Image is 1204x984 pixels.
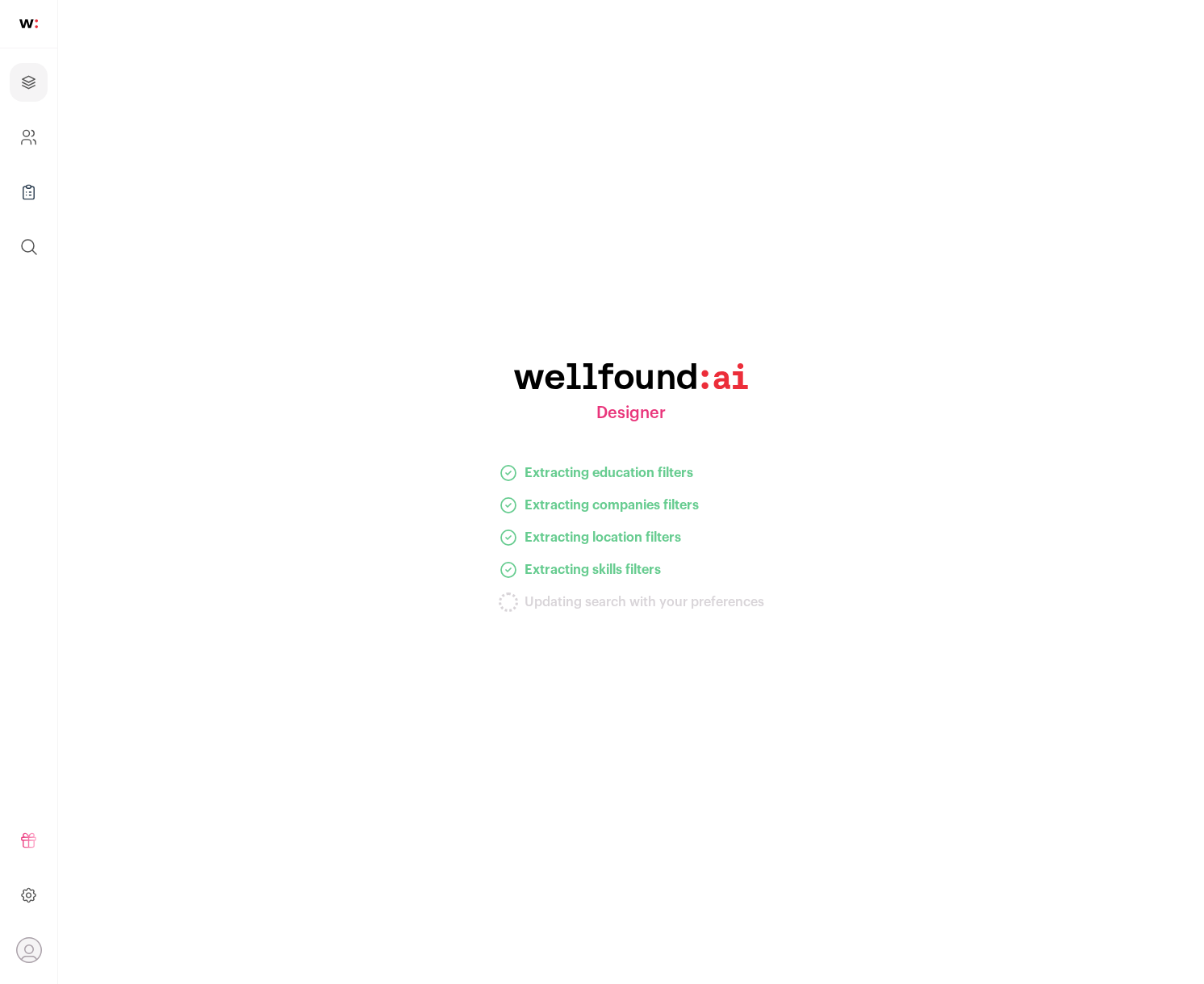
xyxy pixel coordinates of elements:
[499,592,764,612] li: Updating search with your preferences
[525,528,681,547] span: Extracting location filters
[19,19,38,28] img: wellfound-shorthand-0d5821cbd27db2630d0214b213865d53afaa358527fdda9d0ea32b1df1b89c2c.svg
[16,937,42,963] button: Open dropdown
[525,496,699,515] span: Extracting companies filters
[525,463,693,483] span: Extracting education filters
[596,402,666,425] h2: Designer
[10,118,48,157] a: Company and ATS Settings
[10,173,48,211] a: Company Lists
[10,63,48,102] a: Projects
[525,560,661,580] span: Extracting skills filters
